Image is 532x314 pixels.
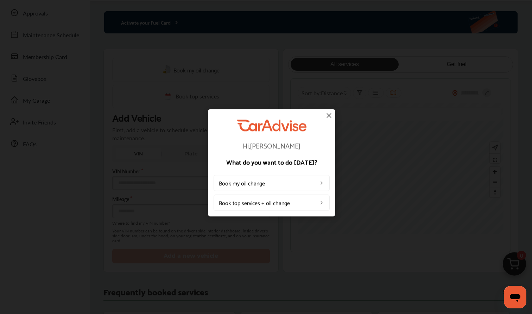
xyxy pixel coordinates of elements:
img: close-icon.a004319c.svg [325,111,333,120]
a: Book my oil change [214,175,330,191]
img: left_arrow_icon.0f472efe.svg [319,180,324,186]
p: What do you want to do [DATE]? [214,159,330,165]
iframe: Button to launch messaging window [504,286,526,308]
p: Hi, [PERSON_NAME] [214,142,330,149]
a: Book top services + oil change [214,194,330,211]
img: left_arrow_icon.0f472efe.svg [319,200,324,205]
img: CarAdvise Logo [237,120,306,131]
